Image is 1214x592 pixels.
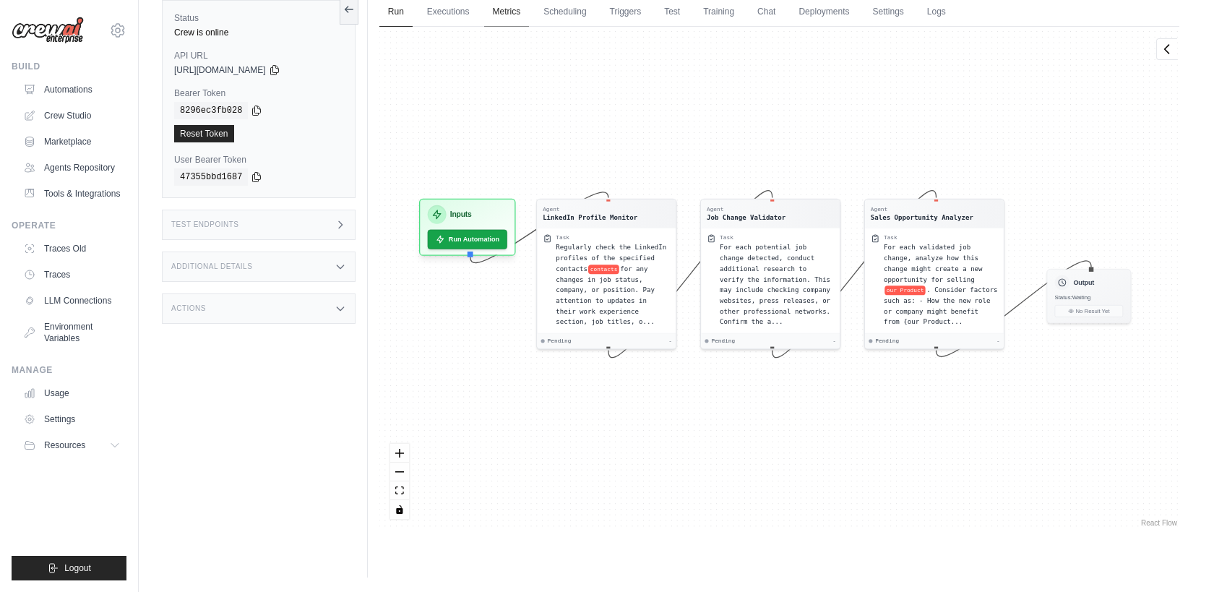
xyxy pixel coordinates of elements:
code: 47355bbd1687 [174,168,248,186]
div: InputsRun Automation [419,199,516,256]
div: Manage [12,364,126,376]
div: Crew is online [174,27,343,38]
span: . Consider factors such as: - How the new role or company might benefit from {our Product... [884,286,998,326]
a: Traces Old [17,237,126,260]
div: OutputStatus:WaitingNo Result Yet [1046,269,1131,323]
a: Agents Repository [17,156,126,179]
div: For each validated job change, analyze how this change might create a new opportunity for selling... [884,242,998,327]
span: Pending [711,338,735,345]
code: 8296ec3fb028 [174,102,248,119]
div: AgentJob Change ValidatorTaskFor each potential job change detected, conduct additional research ... [700,199,840,350]
label: Bearer Token [174,87,343,99]
h3: Actions [171,304,206,313]
a: Automations [17,78,126,101]
div: Task [556,233,569,241]
a: Tools & Integrations [17,182,126,205]
div: AgentSales Opportunity AnalyzerTaskFor each validated job change, analyze how this change might c... [864,199,1004,350]
h3: Inputs [450,209,472,220]
div: Agent [871,205,973,213]
button: Resources [17,434,126,457]
label: API URL [174,50,343,61]
span: Pending [875,338,899,345]
g: Edge from 2ec5f8169e2cf2efc9cfc9d6c81aefa0 to outputNode [936,261,1091,356]
span: Logout [64,562,91,574]
label: User Bearer Token [174,154,343,166]
div: Sales Opportunity Analyzer [871,213,973,222]
span: our Product [884,286,926,295]
label: Status [174,12,343,24]
a: LLM Connections [17,289,126,312]
div: Build [12,61,126,72]
div: For each potential job change detected, conduct additional research to verify the information. Th... [720,242,834,327]
span: Regularly check the LinkedIn profiles of the specified contacts [556,244,666,273]
a: React Flow attribution [1141,519,1177,527]
div: Task [720,233,733,241]
g: Edge from 80189088dbb51713f78f9d5124aae679 to 8885426418b5bb65ab21da0765c5ed8b [608,191,772,358]
a: Crew Studio [17,104,126,127]
div: Operate [12,220,126,231]
span: contacts [588,265,619,274]
button: Run Automation [427,230,507,249]
span: for any changes in job status, company, or position. Pay attention to updates in their work exper... [556,265,655,326]
iframe: Chat Widget [1142,523,1214,592]
button: No Result Yet [1054,305,1123,317]
a: Environment Variables [17,315,126,350]
g: Edge from 8885426418b5bb65ab21da0765c5ed8b to 2ec5f8169e2cf2efc9cfc9d6c81aefa0 [772,191,937,358]
span: For each potential job change detected, conduct additional research to verify the information. Th... [720,244,830,326]
h3: Additional Details [171,262,252,271]
div: Agent [707,205,785,213]
div: Job Change Validator [707,213,785,222]
h3: Output [1073,278,1094,287]
span: Status: Waiting [1054,294,1090,301]
h3: Test Endpoints [171,220,239,229]
div: - [996,338,1000,345]
a: Usage [17,382,126,405]
a: Traces [17,263,126,286]
div: - [832,338,836,345]
div: Agent [543,205,637,213]
span: Pending [547,338,571,345]
div: React Flow controls [390,444,409,519]
span: Resources [44,439,85,451]
g: Edge from inputsNode to 80189088dbb51713f78f9d5124aae679 [470,192,608,263]
div: AgentLinkedIn Profile MonitorTaskRegularly check the LinkedIn profiles of the specified contactsc... [536,199,676,350]
button: toggle interactivity [390,500,409,519]
button: zoom in [390,444,409,463]
a: Reset Token [174,125,234,142]
div: Task [884,233,897,241]
div: LinkedIn Profile Monitor [543,213,637,222]
span: [URL][DOMAIN_NAME] [174,64,266,76]
span: For each validated job change, analyze how this change might create a new opportunity for selling [884,244,983,283]
button: zoom out [390,463,409,481]
div: - [668,338,672,345]
a: Marketplace [17,130,126,153]
img: Logo [12,17,84,44]
div: Regularly check the LinkedIn profiles of the specified contacts {contacts} for any changes in job... [556,242,670,327]
button: fit view [390,481,409,500]
a: Settings [17,408,126,431]
button: Logout [12,556,126,580]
